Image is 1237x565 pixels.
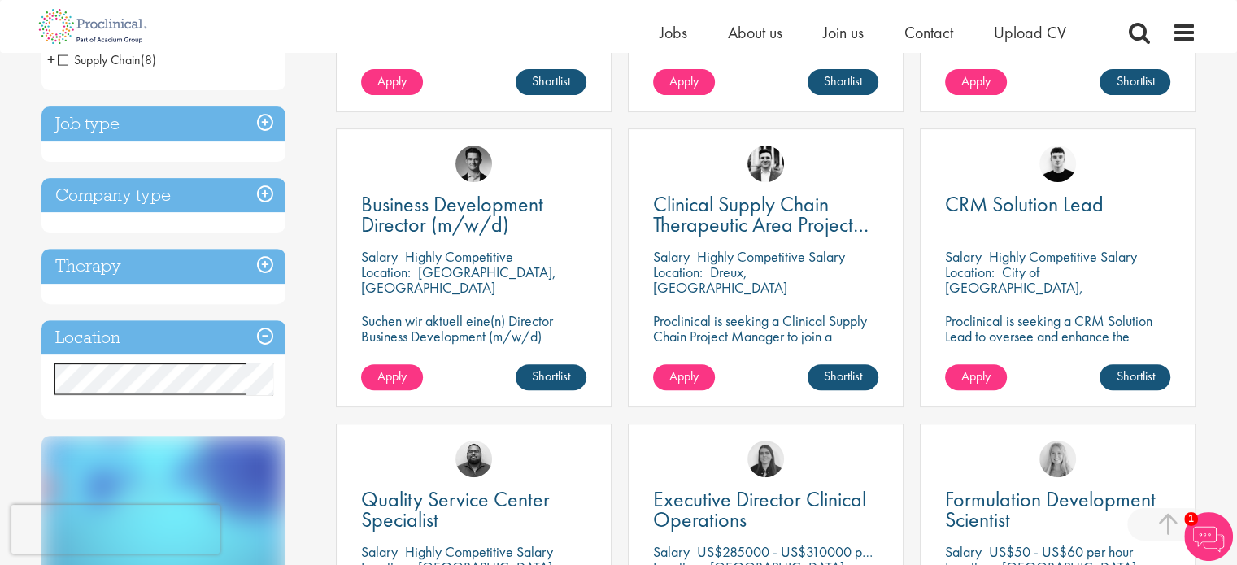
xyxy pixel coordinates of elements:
[653,489,878,530] a: Executive Director Clinical Operations
[653,247,690,266] span: Salary
[653,263,703,281] span: Location:
[455,441,492,477] img: Ashley Bennett
[961,367,991,385] span: Apply
[945,489,1170,530] a: Formulation Development Scientist
[660,22,687,43] a: Jobs
[669,72,699,89] span: Apply
[1039,441,1076,477] img: Shannon Briggs
[361,247,398,266] span: Salary
[361,313,586,375] p: Suchen wir aktuell eine(n) Director Business Development (m/w/d) Standort: [GEOGRAPHIC_DATA] | Mo...
[989,247,1137,266] p: Highly Competitive Salary
[41,106,285,141] h3: Job type
[405,247,513,266] p: Highly Competitive
[904,22,953,43] a: Contact
[361,263,556,297] p: [GEOGRAPHIC_DATA], [GEOGRAPHIC_DATA]
[377,72,407,89] span: Apply
[516,69,586,95] a: Shortlist
[747,441,784,477] img: Ciara Noble
[653,194,878,235] a: Clinical Supply Chain Therapeutic Area Project Manager
[11,505,220,554] iframe: reCAPTCHA
[945,194,1170,215] a: CRM Solution Lead
[945,542,982,561] span: Salary
[747,146,784,182] img: Edward Little
[41,249,285,284] h3: Therapy
[945,69,1007,95] a: Apply
[808,364,878,390] a: Shortlist
[808,69,878,95] a: Shortlist
[361,542,398,561] span: Salary
[653,313,878,390] p: Proclinical is seeking a Clinical Supply Chain Project Manager to join a dynamic team dedicated t...
[961,72,991,89] span: Apply
[653,542,690,561] span: Salary
[58,51,156,68] span: Supply Chain
[945,263,1083,312] p: City of [GEOGRAPHIC_DATA], [GEOGRAPHIC_DATA]
[945,313,1170,375] p: Proclinical is seeking a CRM Solution Lead to oversee and enhance the Salesforce platform for EME...
[1100,364,1170,390] a: Shortlist
[1039,146,1076,182] img: Patrick Melody
[1184,512,1198,526] span: 1
[361,364,423,390] a: Apply
[994,22,1066,43] a: Upload CV
[945,485,1156,533] span: Formulation Development Scientist
[361,194,586,235] a: Business Development Director (m/w/d)
[361,190,543,238] span: Business Development Director (m/w/d)
[728,22,782,43] a: About us
[653,485,866,533] span: Executive Director Clinical Operations
[653,69,715,95] a: Apply
[377,367,407,385] span: Apply
[361,69,423,95] a: Apply
[945,263,995,281] span: Location:
[361,263,411,281] span: Location:
[945,190,1104,218] span: CRM Solution Lead
[405,542,553,561] p: Highly Competitive Salary
[697,247,845,266] p: Highly Competitive Salary
[653,263,787,297] p: Dreux, [GEOGRAPHIC_DATA]
[361,485,550,533] span: Quality Service Center Specialist
[361,489,586,530] a: Quality Service Center Specialist
[47,47,55,72] span: +
[1184,512,1233,561] img: Chatbot
[516,364,586,390] a: Shortlist
[41,320,285,355] h3: Location
[697,542,913,561] p: US$285000 - US$310000 per annum
[455,146,492,182] img: Max Slevogt
[653,364,715,390] a: Apply
[823,22,864,43] a: Join us
[945,364,1007,390] a: Apply
[58,51,141,68] span: Supply Chain
[989,542,1133,561] p: US$50 - US$60 per hour
[141,51,156,68] span: (8)
[669,367,699,385] span: Apply
[41,178,285,213] h3: Company type
[1100,69,1170,95] a: Shortlist
[945,247,982,266] span: Salary
[653,190,869,259] span: Clinical Supply Chain Therapeutic Area Project Manager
